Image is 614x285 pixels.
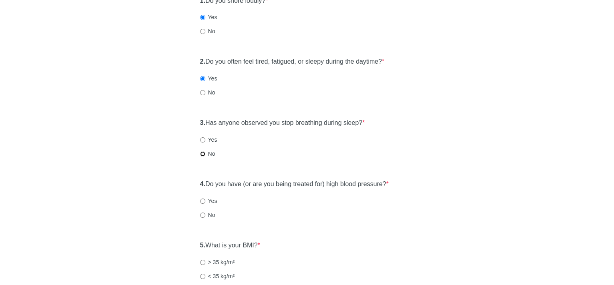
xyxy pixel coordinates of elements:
strong: 5. [200,242,205,249]
strong: 4. [200,181,205,187]
label: Has anyone observed you stop breathing during sleep? [200,118,365,128]
input: Yes [200,76,205,81]
label: > 35 kg/m² [200,258,235,266]
input: Yes [200,137,205,142]
label: What is your BMI? [200,241,260,250]
label: Do you often feel tired, fatigued, or sleepy during the daytime? [200,57,385,66]
input: < 35 kg/m² [200,274,205,279]
input: No [200,90,205,95]
strong: 2. [200,58,205,65]
strong: 3. [200,119,205,126]
label: Do you have (or are you being treated for) high blood pressure? [200,180,389,189]
label: < 35 kg/m² [200,272,235,280]
input: Yes [200,15,205,20]
input: > 35 kg/m² [200,260,205,265]
input: No [200,29,205,34]
label: No [200,27,215,35]
label: No [200,211,215,219]
label: Yes [200,136,217,144]
input: Yes [200,199,205,204]
label: No [200,88,215,96]
label: Yes [200,13,217,21]
input: No [200,151,205,157]
label: Yes [200,74,217,82]
label: No [200,150,215,158]
label: Yes [200,197,217,205]
input: No [200,213,205,218]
